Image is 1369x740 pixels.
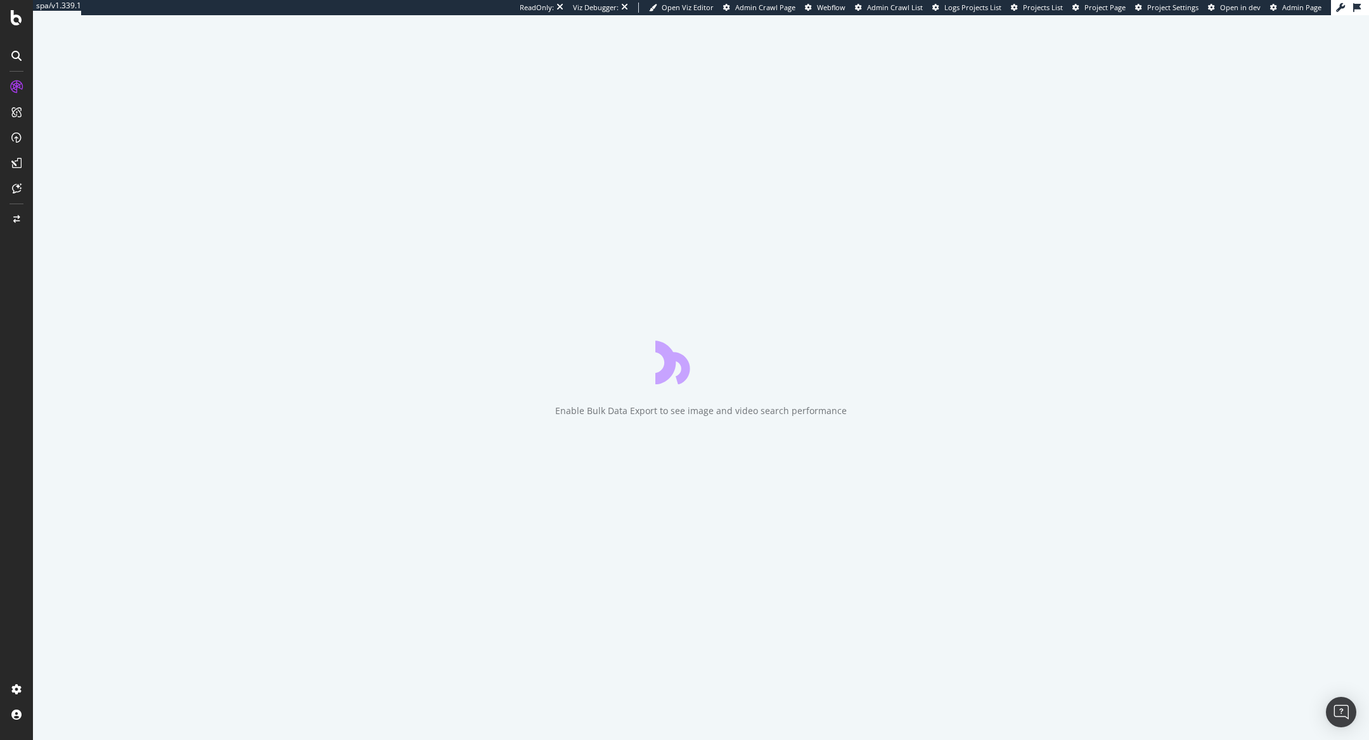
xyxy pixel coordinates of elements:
span: Open in dev [1220,3,1261,12]
a: Open in dev [1208,3,1261,13]
a: Admin Crawl List [855,3,923,13]
span: Admin Page [1282,3,1321,12]
a: Admin Page [1270,3,1321,13]
div: Open Intercom Messenger [1326,697,1356,727]
div: Viz Debugger: [573,3,619,13]
span: Admin Crawl List [867,3,923,12]
a: Admin Crawl Page [723,3,795,13]
span: Webflow [817,3,845,12]
a: Open Viz Editor [649,3,714,13]
a: Project Settings [1135,3,1199,13]
div: animation [655,339,747,384]
span: Projects List [1023,3,1063,12]
span: Logs Projects List [944,3,1001,12]
span: Admin Crawl Page [735,3,795,12]
a: Logs Projects List [932,3,1001,13]
span: Open Viz Editor [662,3,714,12]
span: Project Page [1084,3,1126,12]
a: Project Page [1072,3,1126,13]
span: Project Settings [1147,3,1199,12]
div: Enable Bulk Data Export to see image and video search performance [555,405,847,417]
a: Projects List [1011,3,1063,13]
a: Webflow [805,3,845,13]
div: ReadOnly: [520,3,554,13]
